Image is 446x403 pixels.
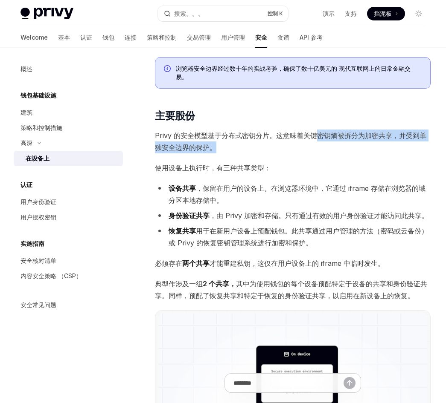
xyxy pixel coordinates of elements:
[155,210,431,222] li: ，由 Privy 加密和存储。只有通过有效的用户身份验证才能访问此共享。
[80,27,92,48] a: 认证
[277,33,289,42] font: 食谱
[374,9,392,18] span: 挡泥板
[14,120,123,135] a: 策略和控制措施
[125,33,137,42] font: 连接
[14,105,123,120] a: 建筑
[20,239,44,249] h5: 实施指南
[20,256,56,266] div: 安全核对清单
[255,27,267,48] a: 安全
[203,279,236,288] strong: 2 个共享，
[20,271,82,281] div: 内容安全策略 （CSP）
[14,194,123,210] a: 用户身份验证
[155,182,431,206] li: ，保留在用户的设备上。在浏览器环境中，它通过 iframe 存储在浏览器的域分区本地存储中。
[20,8,73,20] img: 灯光标志
[169,227,196,235] strong: 恢复共享
[147,33,177,42] font: 策略和控制
[20,27,48,48] a: Welcome
[221,27,245,48] a: 用户管理
[367,7,405,20] a: 挡泥板
[14,297,123,313] a: 安全常见问题
[300,27,323,48] a: API 参考
[20,197,56,207] div: 用户身份验证
[176,64,422,81] span: 浏览器安全边界经过数十年的实战考验，确保了数十亿美元的 现代互联网上的日常金融交易。
[155,130,431,153] span: Privy 的安全模型基于分布式密钥分片。这意味着关键密钥熵被拆分为加密共享，并受到单独安全边界的保护。
[174,9,204,19] div: 搜索。。。
[155,278,431,302] span: 典型作涉及一组 其中为使用钱包的每个设备预配特定于设备的共享和身份验证共享。同样，预配了恢复共享和特定于恢复的身份验证共享，以启用在新设备上的恢复。
[412,7,426,20] button: 切换深色模式
[26,153,50,164] div: 在设备上
[300,33,323,42] font: API 参考
[58,33,70,42] font: 基本
[20,180,32,190] h5: 认证
[155,109,195,123] span: 主要股份
[20,212,56,222] div: 用户授权密钥
[187,33,211,42] font: 交易管理
[187,27,211,48] a: 交易管理
[14,253,123,268] a: 安全核对清单
[155,225,431,249] li: 用于在新用户设备上预配钱包。此共享通过用户管理的方法（密码或云备份）或 Privy 的恢复密钥管理系统进行加密和保护。
[169,184,196,193] strong: 设备共享
[255,33,267,42] font: 安全
[182,259,210,268] strong: 两个共享
[14,268,123,284] a: 内容安全策略 （CSP）
[20,123,62,133] div: 策略和控制措施
[277,27,289,48] a: 食谱
[345,9,357,18] a: 支持
[155,257,431,269] span: 必须存在 才能重建私钥，这仅在用户设备上的 iframe 中临时发生。
[20,90,56,101] h5: 钱包基础设施
[20,33,48,42] font: Welcome
[14,61,123,77] a: 概述
[323,9,335,18] a: 演示
[102,33,114,42] font: 钱包
[169,211,210,220] strong: 身份验证共享
[80,33,92,42] font: 认证
[20,64,32,74] div: 概述
[221,33,245,42] font: 用户管理
[102,27,114,48] a: 钱包
[155,162,431,174] span: 使用设备上执行时，有三种共享类型：
[164,65,172,74] svg: 信息
[147,27,177,48] a: 策略和控制
[14,210,123,225] a: 用户授权密钥
[20,300,56,310] div: 安全常见问题
[125,27,137,48] a: 连接
[344,377,356,389] button: 发送消息
[58,27,70,48] a: 基本
[268,10,283,17] font: 控制 K
[14,151,123,166] a: 在设备上
[20,107,32,118] div: 建筑
[20,138,32,148] div: 高深
[158,6,289,21] button: 搜索。。。控制 K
